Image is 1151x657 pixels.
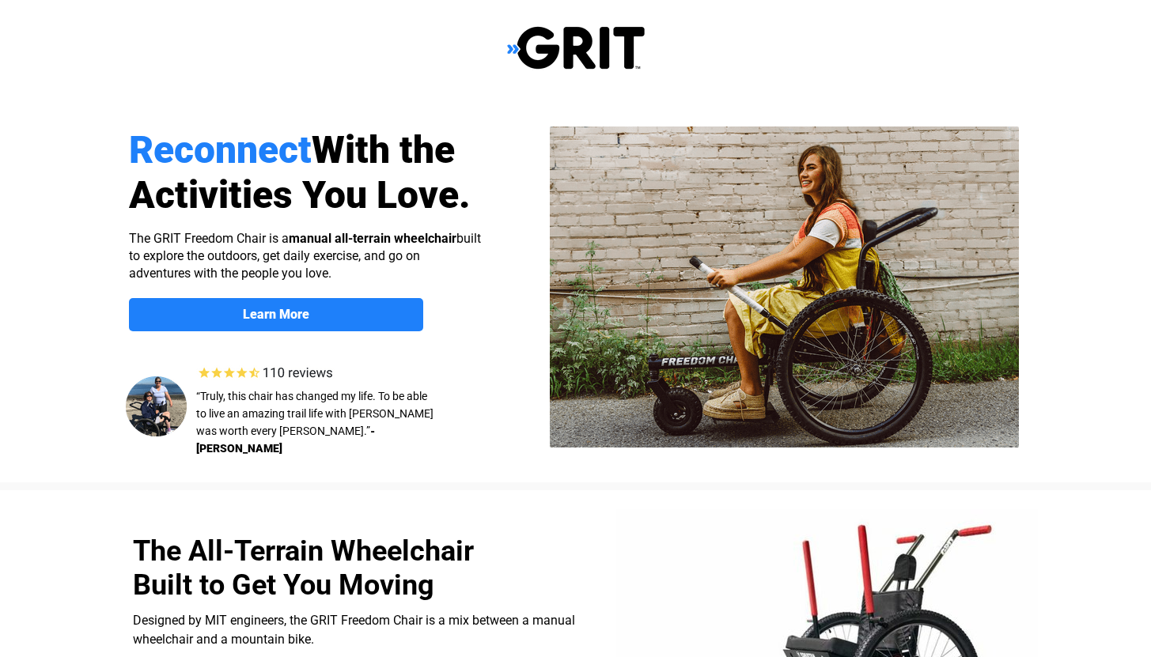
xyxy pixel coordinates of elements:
span: The All-Terrain Wheelchair Built to Get You Moving [133,534,474,602]
span: Designed by MIT engineers, the GRIT Freedom Chair is a mix between a manual wheelchair and a moun... [133,613,575,647]
a: Learn More [129,298,423,331]
span: Activities You Love. [129,172,471,217]
span: With the [312,127,455,172]
span: Reconnect [129,127,312,172]
strong: manual all-terrain wheelchair [289,231,456,246]
strong: Learn More [243,307,309,322]
span: “Truly, this chair has changed my life. To be able to live an amazing trail life with [PERSON_NAM... [196,390,434,437]
span: The GRIT Freedom Chair is a built to explore the outdoors, get daily exercise, and go on adventur... [129,231,481,281]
